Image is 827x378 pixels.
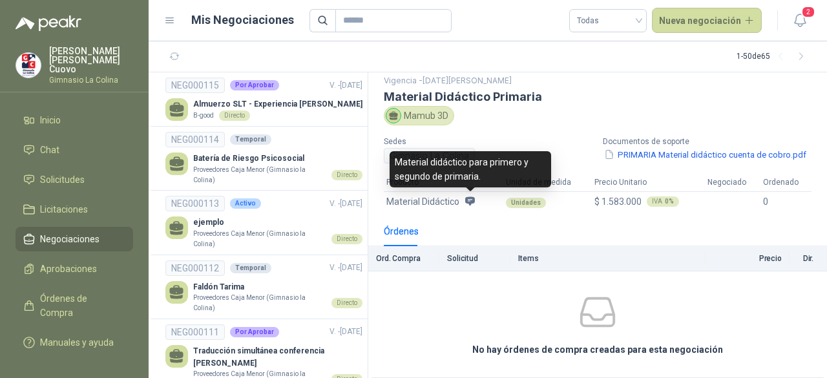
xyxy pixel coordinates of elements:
th: Dir. [790,246,827,271]
div: Temporal [230,263,271,273]
span: Negociaciones [40,232,99,246]
div: IVA [647,196,679,207]
b: 0 % [665,198,674,205]
div: NEG000112 [165,260,225,276]
div: NEG000113 [165,196,225,211]
p: Traducción simultánea conferencia [PERSON_NAME] [193,345,362,370]
button: PRIMARIA Material didáctico cuenta de cobro.pdf [603,148,808,162]
p: Proveedores Caja Menor (Gimnasio la Colina) [193,165,326,185]
p: Proveedores Caja Menor (Gimnasio la Colina) [193,293,326,313]
p: B-good [193,110,214,121]
p: Batería de Riesgo Psicosocial [193,152,362,165]
p: Proveedores Caja Menor (Gimnasio la Colina) [193,229,326,249]
span: 2 [801,6,815,18]
img: Company Logo [16,53,41,78]
a: Licitaciones [16,197,133,222]
span: Chat [40,143,59,157]
div: Por Aprobar [230,327,279,337]
div: NEG000114 [165,132,225,147]
span: Licitaciones [40,202,88,216]
span: V. - [DATE] [330,199,362,208]
th: Precio [706,246,790,271]
span: Inicio [40,113,61,127]
a: NEG000114TemporalBatería de Riesgo PsicosocialProveedores Caja Menor (Gimnasio la Colina)Directo [165,132,362,185]
div: Activo [230,198,261,209]
button: Nueva negociación [652,8,762,34]
div: NEG000115 [165,78,225,93]
span: Aprobaciones [40,262,97,276]
p: ejemplo [193,216,362,229]
a: Negociaciones [16,227,133,251]
td: 0 [760,191,811,211]
div: Directo [331,170,362,180]
a: Solicitudes [16,167,133,192]
th: Solicitud [439,246,510,271]
div: Órdenes [384,224,419,238]
p: [PERSON_NAME] [PERSON_NAME] Cuovo [49,47,133,74]
span: Manuales y ayuda [40,335,114,350]
th: Producto [384,174,503,191]
p: Faldón Tarima [193,281,362,293]
div: Por Aprobar [230,80,279,90]
div: Temporal [230,134,271,145]
a: Chat [16,138,133,162]
span: V. - [DATE] [330,263,362,272]
p: Sedes [384,136,592,148]
th: Ord. Compra [368,246,439,271]
a: Inicio [16,108,133,132]
th: Precio Unitario [592,174,705,191]
a: NEG000113ActivoV. -[DATE] ejemploProveedores Caja Menor (Gimnasio la Colina)Directo [165,196,362,249]
div: Directo [331,298,362,308]
th: Ordenado [760,174,811,191]
div: 1 - 50 de 65 [737,47,811,67]
p: Vigencia - [DATE][PERSON_NAME] [384,75,811,87]
p: Documentos de soporte [603,136,811,148]
div: Gimnasio La Colina [384,148,475,163]
div: Mamub 3D [384,106,454,125]
div: Directo [219,110,250,121]
span: V. - [DATE] [330,327,362,336]
span: Todas [577,11,639,30]
th: Items [510,246,706,271]
a: Órdenes de Compra [16,286,133,325]
div: NEG000111 [165,324,225,340]
span: V. - [DATE] [330,81,362,90]
a: Aprobaciones [16,257,133,281]
div: Directo [331,234,362,244]
a: NEG000112TemporalV. -[DATE] Faldón TarimaProveedores Caja Menor (Gimnasio la Colina)Directo [165,260,362,313]
span: Solicitudes [40,173,85,187]
h1: Mis Negociaciones [191,11,294,29]
div: Material didáctico para primero y segundo de primaria. [390,151,551,187]
span: Material Didáctico [386,194,459,209]
th: Negociado [705,174,760,191]
p: Gimnasio La Colina [49,76,133,84]
h3: No hay órdenes de compra creadas para esta negociación [472,342,723,357]
img: Logo peakr [16,16,81,31]
p: Almuerzo SLT - Experiencia [PERSON_NAME] [193,98,362,110]
div: Unidades [506,198,546,208]
button: 2 [788,9,811,32]
a: NEG000115Por AprobarV. -[DATE] Almuerzo SLT - Experiencia [PERSON_NAME]B-goodDirecto [165,78,362,121]
span: $ 1.583.000 [594,194,642,209]
span: Órdenes de Compra [40,291,121,320]
h3: Material Didáctico Primaria [384,90,811,103]
a: Manuales y ayuda [16,330,133,355]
